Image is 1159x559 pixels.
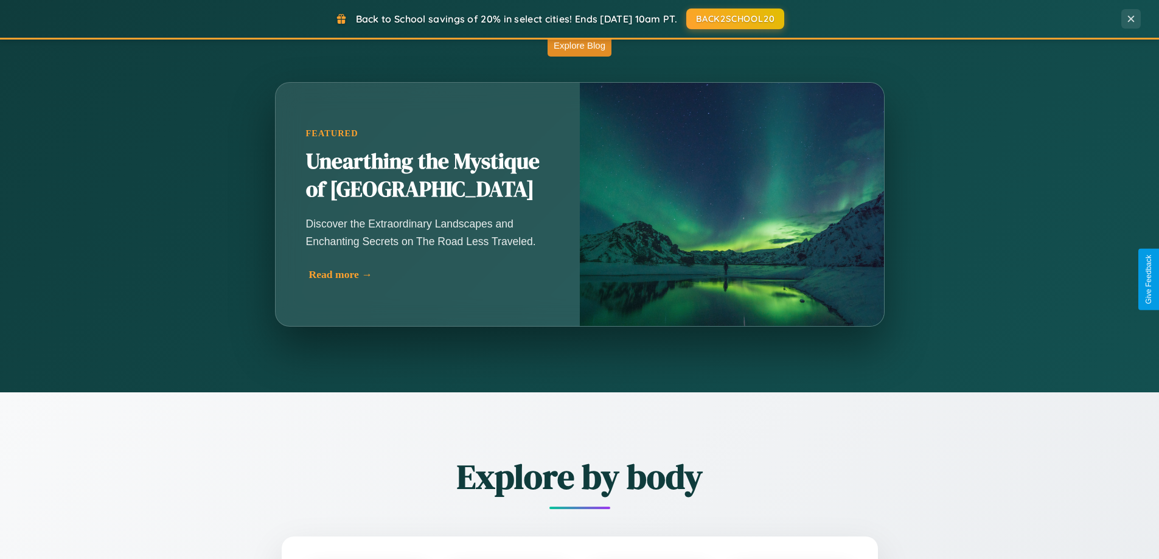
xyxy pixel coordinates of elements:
[356,13,677,25] span: Back to School savings of 20% in select cities! Ends [DATE] 10am PT.
[686,9,784,29] button: BACK2SCHOOL20
[309,268,552,281] div: Read more →
[306,128,549,139] div: Featured
[306,148,549,204] h2: Unearthing the Mystique of [GEOGRAPHIC_DATA]
[306,215,549,249] p: Discover the Extraordinary Landscapes and Enchanting Secrets on The Road Less Traveled.
[215,453,945,500] h2: Explore by body
[1144,255,1153,304] div: Give Feedback
[548,34,611,57] button: Explore Blog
